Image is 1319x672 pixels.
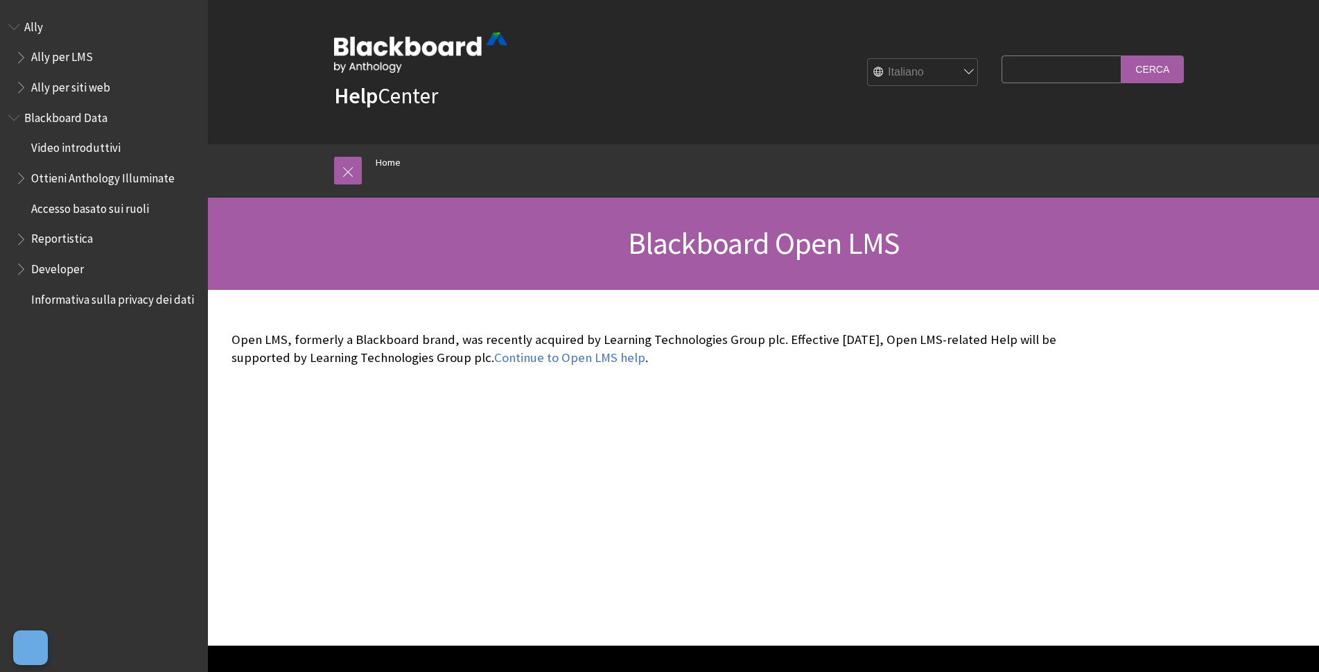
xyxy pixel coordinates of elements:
p: Open LMS, formerly a Blackboard brand, was recently acquired by Learning Technologies Group plc. ... [232,331,1091,367]
span: Blackboard Open LMS [628,224,900,262]
span: Video introduttivi [31,137,121,155]
input: Cerca [1121,55,1184,83]
strong: Help [334,82,378,110]
img: Blackboard by Anthology [334,33,507,73]
span: Reportistica [31,227,93,246]
a: HelpCenter [334,82,438,110]
span: Developer [31,257,84,276]
span: Ally per siti web [31,76,110,94]
button: Apri preferenze [13,630,48,665]
nav: Book outline for Anthology Illuminate [8,106,200,311]
span: Ally [24,15,43,34]
span: Informativa sulla privacy dei dati [31,288,194,307]
select: Site Language Selector [868,59,979,87]
span: Ottieni Anthology Illuminate [31,166,175,185]
span: Ally per LMS [31,46,93,64]
a: Home [376,154,401,171]
span: Accesso basato sui ruoli [31,197,149,216]
nav: Book outline for Anthology Ally Help [8,15,200,99]
span: Blackboard Data [24,106,107,125]
a: Continue to Open LMS help [494,350,645,366]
